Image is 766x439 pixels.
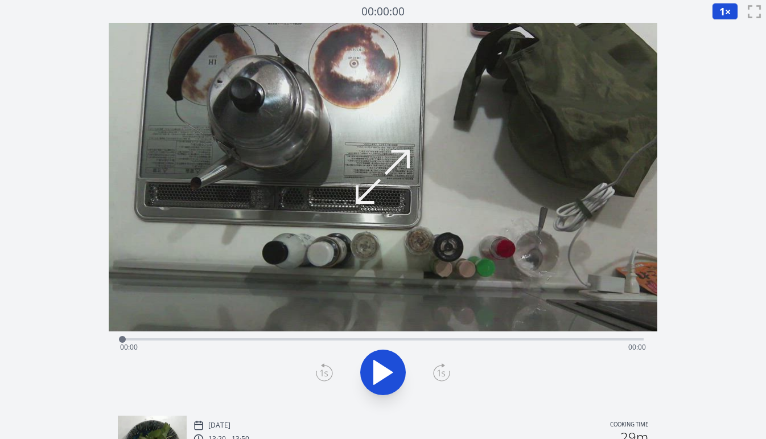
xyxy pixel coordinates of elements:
[361,3,405,20] a: 00:00:00
[208,421,230,430] p: [DATE]
[628,342,646,352] span: 00:00
[610,420,648,430] p: Cooking time
[719,5,725,18] span: 1
[712,3,738,20] button: 1×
